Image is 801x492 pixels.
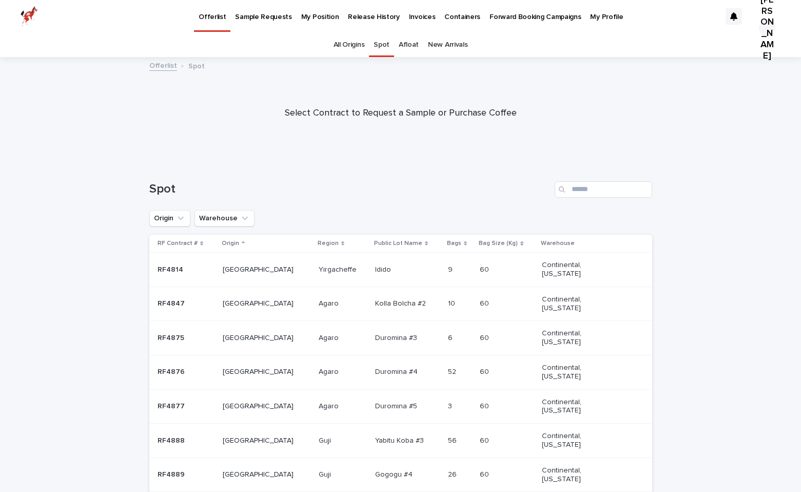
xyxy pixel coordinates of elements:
p: Warehouse [541,238,575,249]
p: RF Contract # [158,238,198,249]
p: 60 [480,434,491,445]
tr: RF4889RF4889 [GEOGRAPHIC_DATA]GujiGuji Gogogu #4Gogogu #4 2626 6060 Continental, [US_STATE] [149,458,652,492]
p: [GEOGRAPHIC_DATA] [223,402,296,411]
p: Region [318,238,339,249]
a: All Origins [334,33,365,57]
p: 60 [480,468,491,479]
p: Agaro [319,366,341,376]
p: 60 [480,263,491,274]
p: [GEOGRAPHIC_DATA] [223,470,296,479]
p: Select Contract to Request a Sample or Purchase Coffee [196,108,606,119]
p: 60 [480,332,491,343]
p: Public Lot Name [374,238,422,249]
p: Idido [375,263,393,274]
tr: RF4877RF4877 [GEOGRAPHIC_DATA]AgaroAgaro Duromina #5Duromina #5 33 6060 Continental, [US_STATE] [149,389,652,424]
p: Duromina #3 [375,332,419,343]
p: [GEOGRAPHIC_DATA] [223,299,296,308]
p: 60 [480,366,491,376]
tr: RF4876RF4876 [GEOGRAPHIC_DATA]AgaroAgaro Duromina #4Duromina #4 5252 6060 Continental, [US_STATE] [149,355,652,389]
p: [GEOGRAPHIC_DATA] [223,266,296,274]
a: New Arrivals [428,33,467,57]
p: 10 [448,297,457,308]
p: RF4877 [158,400,187,411]
tr: RF4847RF4847 [GEOGRAPHIC_DATA]AgaroAgaro Kolla Bolcha #2Kolla Bolcha #2 1010 6060 Continental, [U... [149,287,652,321]
tr: RF4888RF4888 [GEOGRAPHIC_DATA]GujiGuji Yabitu Koba #3Yabitu Koba #3 5656 6060 Continental, [US_ST... [149,424,652,458]
p: RF4875 [158,332,186,343]
p: Guji [319,434,333,445]
a: Spot [374,33,389,57]
p: Bag Size (Kg) [479,238,518,249]
img: zttTXibQQrCfv9chImQE [21,6,38,27]
p: 3 [448,400,454,411]
p: [GEOGRAPHIC_DATA] [223,368,296,376]
h1: Spot [149,182,551,197]
p: Duromina #5 [375,400,419,411]
p: Duromina #4 [375,366,420,376]
p: RF4888 [158,434,187,445]
p: RF4876 [158,366,187,376]
p: RF4814 [158,263,185,274]
button: Origin [149,210,190,226]
p: 26 [448,468,459,479]
p: Agaro [319,297,341,308]
p: Yirgacheffe [319,263,359,274]
p: 52 [448,366,458,376]
p: 9 [448,263,455,274]
p: 60 [480,400,491,411]
p: 56 [448,434,459,445]
p: 60 [480,297,491,308]
tr: RF4875RF4875 [GEOGRAPHIC_DATA]AgaroAgaro Duromina #3Duromina #3 66 6060 Continental, [US_STATE] [149,321,652,355]
p: Agaro [319,332,341,343]
p: Origin [222,238,239,249]
div: [PERSON_NAME] [759,20,775,36]
p: Kolla Bolcha #2 [375,297,428,308]
input: Search [555,181,652,198]
tr: RF4814RF4814 [GEOGRAPHIC_DATA]YirgacheffeYirgacheffe IdidoIdido 99 6060 Continental, [US_STATE] [149,253,652,287]
p: RF4889 [158,468,187,479]
p: Spot [188,60,205,71]
a: Offerlist [149,59,177,71]
button: Warehouse [194,210,255,226]
p: [GEOGRAPHIC_DATA] [223,334,296,343]
p: 6 [448,332,455,343]
p: Bags [447,238,461,249]
p: Guji [319,468,333,479]
p: Gogogu #4 [375,468,415,479]
p: RF4847 [158,297,187,308]
a: Afloat [399,33,419,57]
p: Agaro [319,400,341,411]
p: Yabitu Koba #3 [375,434,426,445]
p: [GEOGRAPHIC_DATA] [223,437,296,445]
